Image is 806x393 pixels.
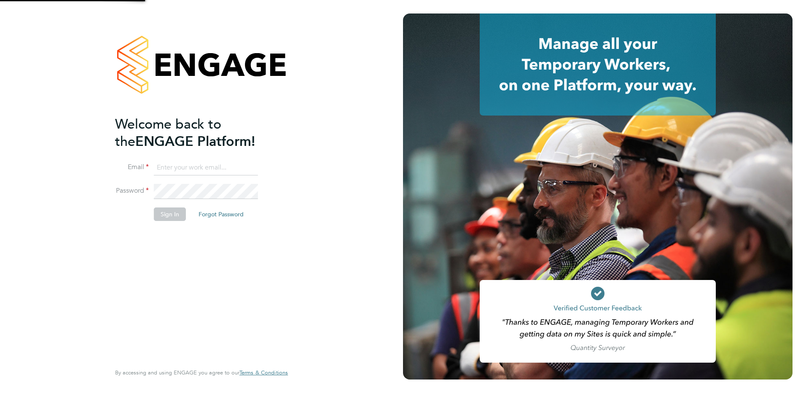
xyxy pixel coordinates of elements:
[192,207,250,221] button: Forgot Password
[154,207,186,221] button: Sign In
[115,116,221,150] span: Welcome back to the
[115,369,288,376] span: By accessing and using ENGAGE you agree to our
[115,163,149,172] label: Email
[115,116,279,150] h2: ENGAGE Platform!
[239,369,288,376] a: Terms & Conditions
[154,160,258,175] input: Enter your work email...
[115,186,149,195] label: Password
